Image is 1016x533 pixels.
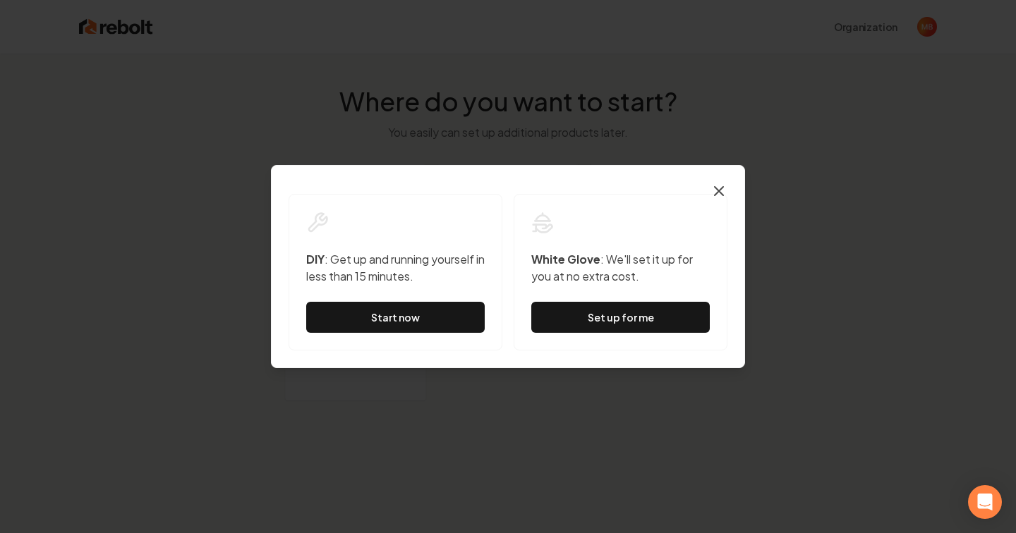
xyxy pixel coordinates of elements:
strong: DIY [306,252,325,266]
strong: White Glove [531,252,600,266]
a: Start now [306,302,485,333]
p: : We'll set it up for you at no extra cost. [531,251,710,285]
p: : Get up and running yourself in less than 15 minutes. [306,251,485,285]
button: Set up for me [531,302,710,333]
